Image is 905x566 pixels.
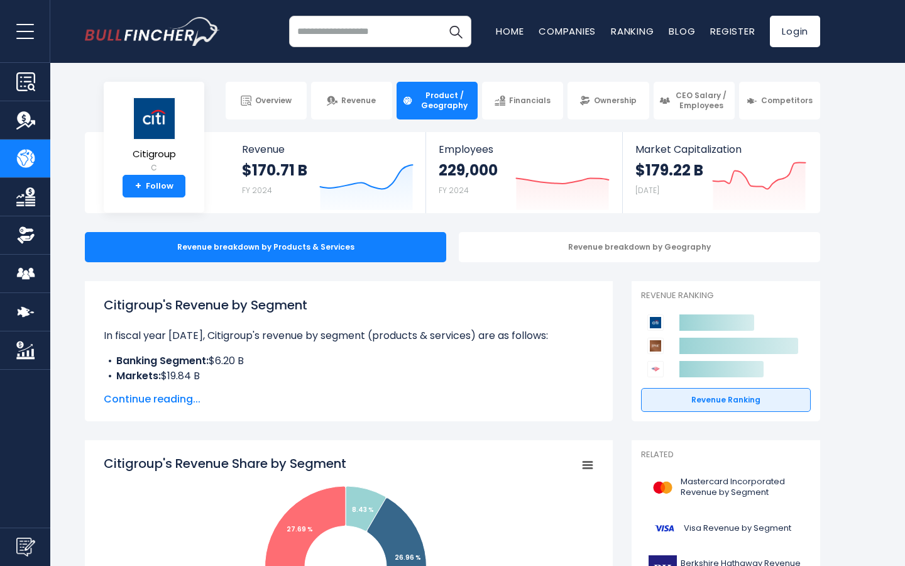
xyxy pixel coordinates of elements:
a: Login [770,16,820,47]
a: Mastercard Incorporated Revenue by Segment [641,470,811,505]
span: Competitors [761,96,813,106]
li: $19.84 B [104,369,594,384]
a: Go to homepage [85,17,220,46]
a: Visa Revenue by Segment [641,511,811,546]
button: Search [440,16,471,47]
a: Register [710,25,755,38]
span: CEO Salary / Employees [674,91,729,110]
tspan: 27.69 % [287,524,313,534]
strong: 229,000 [439,160,498,180]
small: FY 2024 [242,185,272,196]
a: Ownership [568,82,649,119]
a: Overview [226,82,307,119]
img: Bank of America Corporation competitors logo [647,361,664,377]
img: Citigroup competitors logo [647,314,664,331]
img: Ownership [16,226,35,245]
small: FY 2024 [439,185,469,196]
img: V logo [649,514,680,543]
small: [DATE] [635,185,659,196]
tspan: 26.96 % [395,553,421,562]
a: Competitors [739,82,820,119]
p: Revenue Ranking [641,291,811,301]
a: Employees 229,000 FY 2024 [426,132,622,213]
li: $6.20 B [104,353,594,369]
strong: $170.71 B [242,160,307,180]
a: +Follow [123,175,185,197]
span: Product / Geography [417,91,472,110]
a: Revenue [311,82,392,119]
a: Product / Geography [397,82,478,119]
a: Revenue $170.71 B FY 2024 [229,132,426,213]
a: Home [496,25,524,38]
strong: + [135,180,141,192]
div: Revenue breakdown by Geography [459,232,820,262]
span: Employees [439,143,609,155]
span: Visa Revenue by Segment [684,523,791,534]
p: In fiscal year [DATE], Citigroup's revenue by segment (products & services) are as follows: [104,328,594,343]
span: Market Capitalization [635,143,806,155]
a: Ranking [611,25,654,38]
strong: $179.22 B [635,160,703,180]
img: bullfincher logo [85,17,220,46]
a: Market Capitalization $179.22 B [DATE] [623,132,819,213]
div: Revenue breakdown by Products & Services [85,232,446,262]
tspan: Citigroup's Revenue Share by Segment [104,455,346,472]
a: Companies [539,25,596,38]
a: Revenue Ranking [641,388,811,412]
small: C [132,162,176,174]
a: Financials [482,82,563,119]
span: Mastercard Incorporated Revenue by Segment [681,477,803,498]
tspan: 8.43 % [352,505,374,514]
span: Revenue [242,143,414,155]
img: MA logo [649,474,677,502]
img: JPMorgan Chase & Co. competitors logo [647,338,664,354]
a: Citigroup C [131,97,177,175]
span: Ownership [594,96,637,106]
span: Continue reading... [104,392,594,407]
span: Citigroup [132,149,176,160]
a: Blog [669,25,695,38]
h1: Citigroup's Revenue by Segment [104,296,594,314]
a: CEO Salary / Employees [654,82,735,119]
span: Overview [255,96,292,106]
b: Banking Segment: [116,353,209,368]
b: Markets: [116,369,161,383]
span: Revenue [341,96,376,106]
span: Financials [509,96,551,106]
p: Related [641,450,811,460]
